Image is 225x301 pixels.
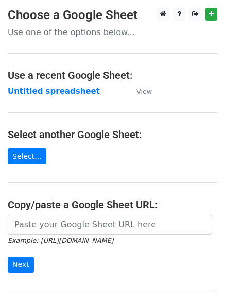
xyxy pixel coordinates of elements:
[8,257,34,273] input: Next
[8,237,113,244] small: Example: [URL][DOMAIN_NAME]
[126,87,152,96] a: View
[8,69,217,81] h4: Use a recent Google Sheet:
[8,87,100,96] a: Untitled spreadsheet
[8,8,217,23] h3: Choose a Google Sheet
[8,148,46,164] a: Select...
[136,88,152,95] small: View
[8,198,217,211] h4: Copy/paste a Google Sheet URL:
[8,27,217,38] p: Use one of the options below...
[8,215,212,235] input: Paste your Google Sheet URL here
[8,128,217,141] h4: Select another Google Sheet:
